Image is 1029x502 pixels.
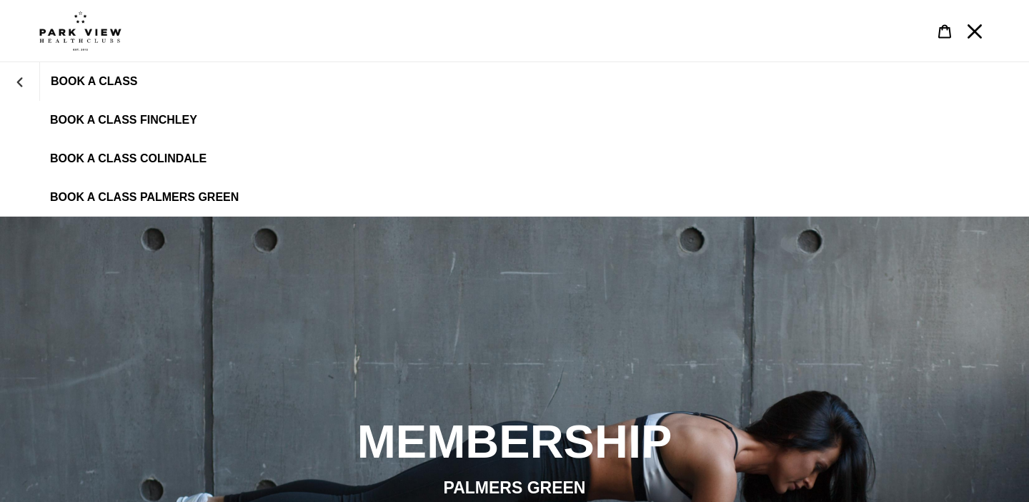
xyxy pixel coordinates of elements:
img: Park view health clubs is a gym near you. [39,11,121,51]
span: BOOK A CLASS PALMERS GREEN [50,191,239,204]
span: BOOK A CLASS COLINDALE [50,152,207,165]
span: BOOK A CLASS [51,75,137,88]
span: PALMERS GREEN [444,478,586,496]
button: Menu [960,16,990,46]
h2: MEMBERSHIP [125,413,904,469]
span: BOOK A CLASS FINCHLEY [50,114,197,127]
